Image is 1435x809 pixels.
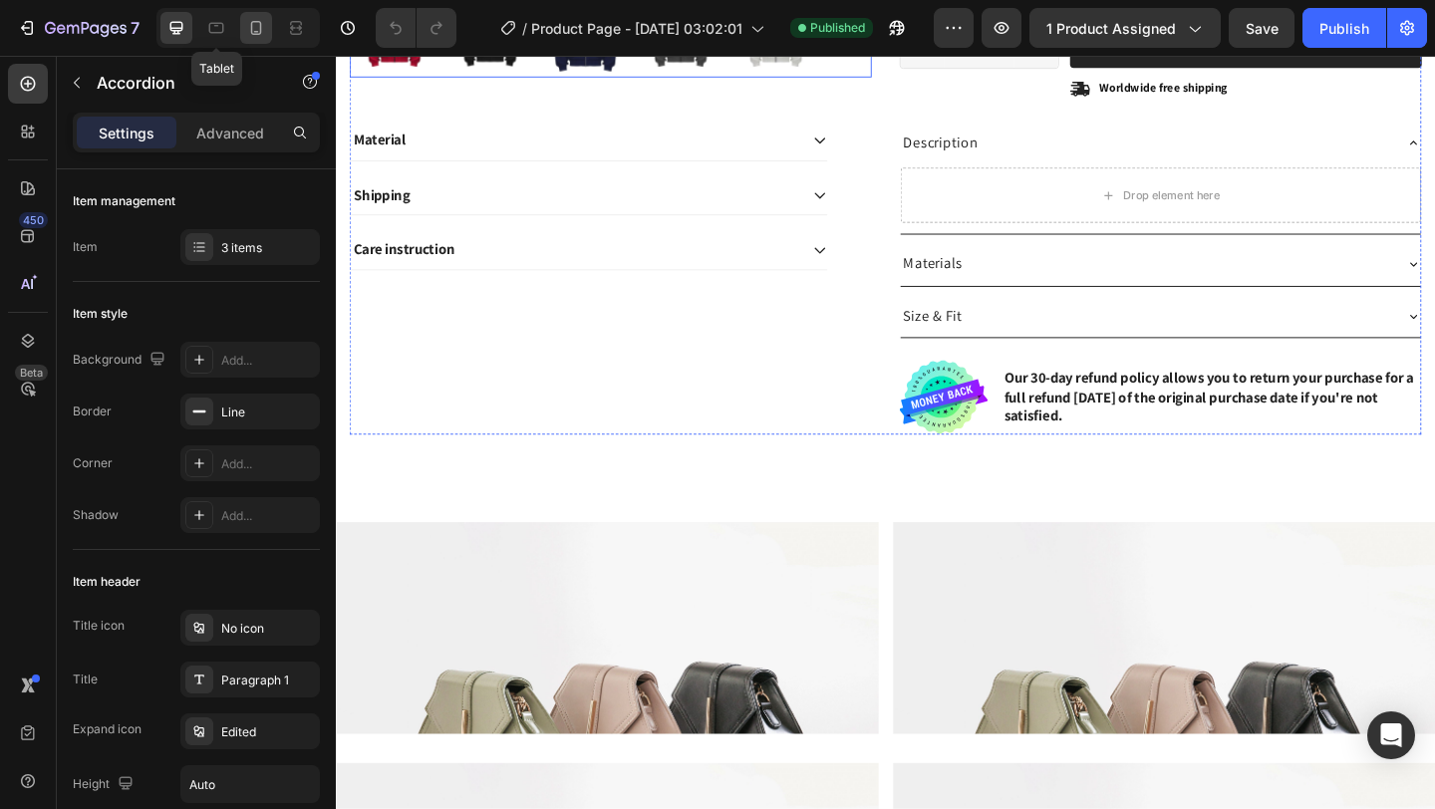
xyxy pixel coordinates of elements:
p: Settings [99,123,154,143]
p: Materials [617,213,682,239]
div: Publish [1319,18,1369,39]
div: Background [73,347,169,374]
p: Accordion [97,71,266,95]
div: Add... [221,455,315,473]
p: Description [617,82,698,108]
div: Expand icon [73,720,142,738]
span: Published [810,19,865,37]
div: Open Intercom Messenger [1367,711,1415,759]
div: Line [221,404,315,421]
p: Advanced [196,123,264,143]
div: Paragraph 1 [221,672,315,689]
span: Product Page - [DATE] 03:02:01 [531,18,742,39]
div: Add... [221,352,315,370]
p: Size & Fit [617,270,681,296]
div: Item header [73,573,141,591]
iframe: Design area [336,56,1435,809]
p: 7 [131,16,140,40]
div: 3 items [221,239,315,257]
div: Edited [221,723,315,741]
span: 1 product assigned [1046,18,1176,39]
button: Save [1229,8,1294,48]
div: Corner [73,454,113,472]
div: Height [73,771,138,798]
button: 1 product assigned [1029,8,1221,48]
div: Title icon [73,617,125,635]
div: No icon [221,620,315,638]
div: Item management [73,192,175,210]
div: Drop element here [856,143,962,159]
span: / [522,18,527,39]
img: gempages_585680175589491568-8b27995b-803f-402b-9700-b2c2f4b0972e.svg [613,331,709,411]
div: Title [73,671,98,688]
button: 7 [8,8,148,48]
div: Undo/Redo [376,8,456,48]
input: Auto [181,766,319,802]
div: Shadow [73,506,119,524]
p: Our 30-day refund policy allows you to return your purchase for a full refund [DATE] of the origi... [726,341,1179,403]
div: Item style [73,305,128,323]
div: Item [73,238,98,256]
span: Save [1246,20,1279,37]
div: Add... [221,507,315,525]
div: Beta [15,365,48,381]
button: Publish [1302,8,1386,48]
div: Border [73,403,112,420]
div: 450 [19,212,48,228]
